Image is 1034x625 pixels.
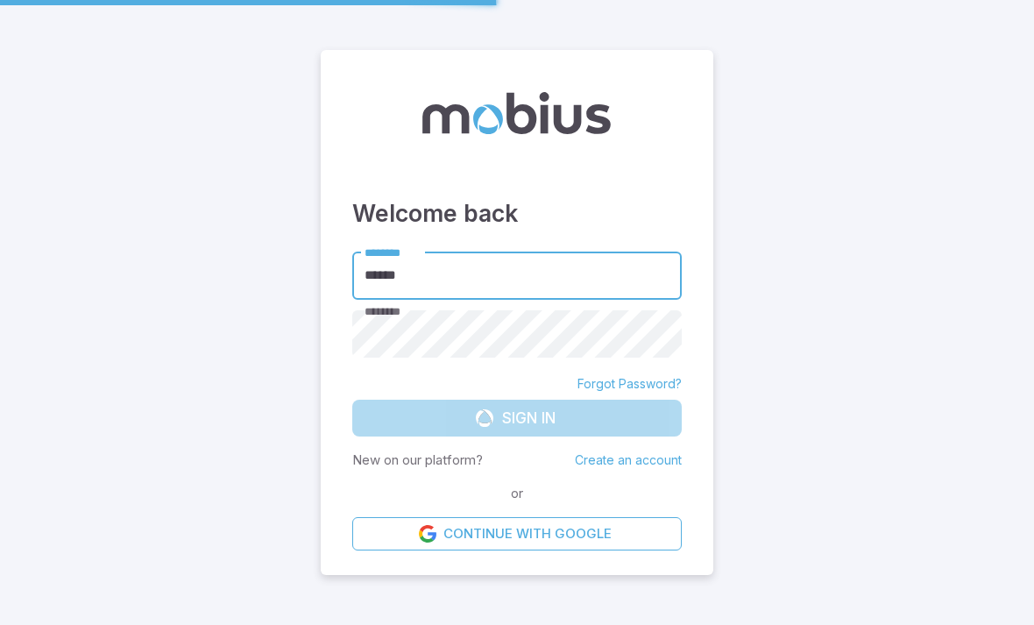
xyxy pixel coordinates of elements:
[352,195,682,231] h3: Welcome back
[506,484,528,503] span: or
[577,375,682,393] a: Forgot Password?
[352,451,483,470] p: New on our platform?
[352,517,682,550] a: Continue with Google
[575,452,682,467] a: Create an account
